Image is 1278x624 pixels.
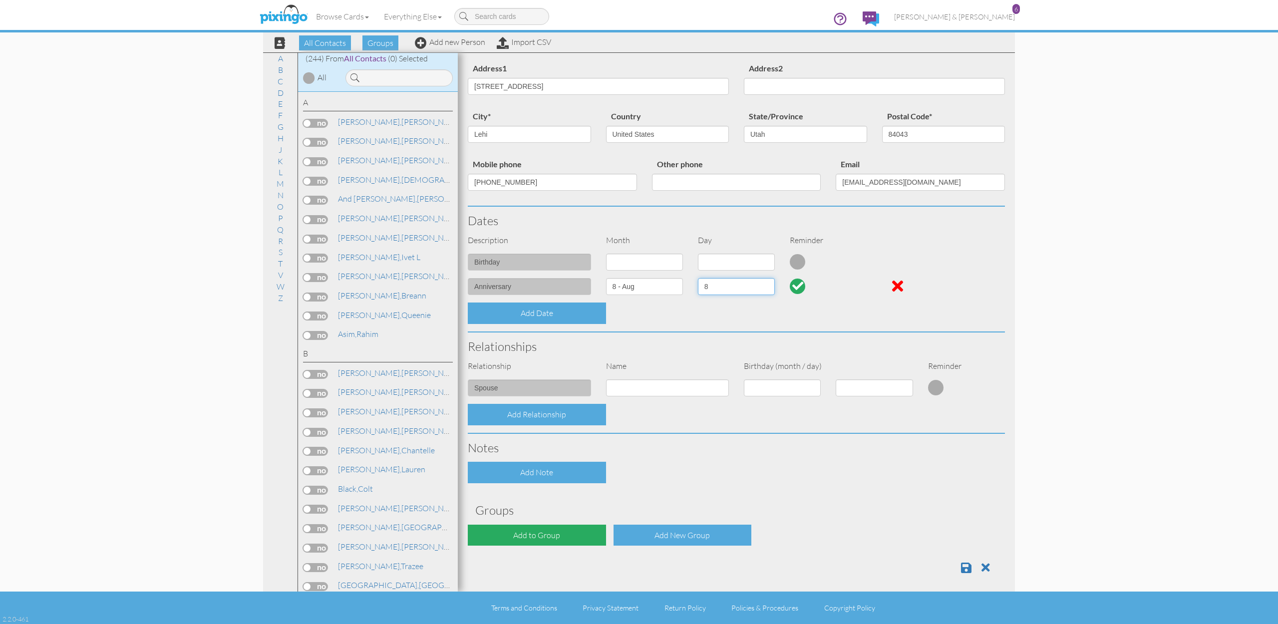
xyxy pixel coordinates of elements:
[338,252,401,262] span: [PERSON_NAME],
[273,109,288,121] a: F
[337,290,427,302] a: Breann
[337,541,464,553] a: [PERSON_NAME]
[338,368,401,378] span: [PERSON_NAME],
[599,235,690,246] div: Month
[415,37,485,47] a: Add new Person
[337,116,464,128] a: [PERSON_NAME]
[274,166,288,178] a: L
[338,484,358,494] span: Black,
[652,158,708,171] label: Other phone
[468,462,606,483] div: Add Note
[1012,4,1020,14] div: 6
[337,193,551,205] a: [PERSON_NAME]
[744,110,808,123] label: State/Province
[337,560,424,572] a: Trazee
[273,189,289,201] a: N
[736,360,921,372] div: Birthday (month / day)
[273,64,288,76] a: B
[690,235,782,246] div: Day
[338,522,401,532] span: [PERSON_NAME],
[1278,624,1278,624] iframe: Chat
[894,12,1015,21] span: [PERSON_NAME] & [PERSON_NAME]
[599,360,737,372] div: Name
[338,155,401,165] span: [PERSON_NAME],
[337,579,499,591] a: [GEOGRAPHIC_DATA]
[475,504,997,517] h3: Groups
[337,444,436,456] a: Chantelle
[273,132,289,144] a: H
[338,194,417,204] span: and [PERSON_NAME],
[376,4,449,29] a: Everything Else
[337,425,464,437] a: [PERSON_NAME]
[299,35,351,50] span: All Contacts
[337,502,464,514] a: [PERSON_NAME]
[338,213,401,223] span: [PERSON_NAME],
[337,463,426,475] a: Lauren
[344,53,386,63] span: All Contacts
[836,158,865,171] label: Email
[272,201,289,213] a: O
[337,367,464,379] a: [PERSON_NAME]
[272,224,289,236] a: Q
[273,121,289,133] a: G
[272,178,289,190] a: M
[273,212,288,224] a: P
[338,445,401,455] span: [PERSON_NAME],
[338,233,401,243] span: [PERSON_NAME],
[273,52,288,64] a: A
[338,464,401,474] span: [PERSON_NAME],
[782,235,874,246] div: Reminder
[744,62,788,75] label: Address2
[338,117,401,127] span: [PERSON_NAME],
[273,269,288,281] a: V
[460,360,599,372] div: Relationship
[338,175,401,185] span: [PERSON_NAME],
[606,110,646,123] label: Country
[338,291,401,301] span: [PERSON_NAME],
[468,379,591,396] input: (e.g. Friend, Daughter)
[337,328,379,340] a: Rahim
[731,604,798,612] a: Policies & Procedures
[337,212,464,224] a: [PERSON_NAME]
[337,251,421,263] a: Ivet L
[337,270,464,282] a: [PERSON_NAME]
[273,155,288,167] a: K
[298,53,458,64] div: (244) From
[497,37,551,47] a: Import CSV
[362,35,398,50] span: Groups
[338,310,401,320] span: [PERSON_NAME],
[303,97,453,111] div: A
[468,340,1005,353] h3: Relationships
[491,604,557,612] a: Terms and Conditions
[273,75,288,87] a: C
[273,235,288,247] a: R
[460,235,599,246] div: Description
[583,604,639,612] a: Privacy Statement
[337,483,374,495] a: Colt
[338,542,401,552] span: [PERSON_NAME],
[273,258,288,270] a: T
[863,11,879,26] img: comments.svg
[2,615,28,624] div: 2.2.0-461
[468,303,606,324] div: Add Date
[309,4,376,29] a: Browse Cards
[337,154,464,166] a: [PERSON_NAME]
[614,525,752,546] div: Add New Group
[468,404,606,425] div: Add Relationship
[274,144,287,156] a: J
[338,406,401,416] span: [PERSON_NAME],
[338,136,401,146] span: [PERSON_NAME],
[468,158,527,171] label: Mobile phone
[882,110,937,123] label: Postal Code*
[468,441,1005,454] h3: Notes
[274,246,288,258] a: S
[338,387,401,397] span: [PERSON_NAME],
[388,53,428,63] span: (0) Selected
[824,604,875,612] a: Copyright Policy
[468,214,1005,227] h3: Dates
[468,110,496,123] label: city*
[337,232,464,244] a: [PERSON_NAME]
[272,281,290,293] a: W
[338,329,356,339] span: Asim,
[318,72,326,83] div: All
